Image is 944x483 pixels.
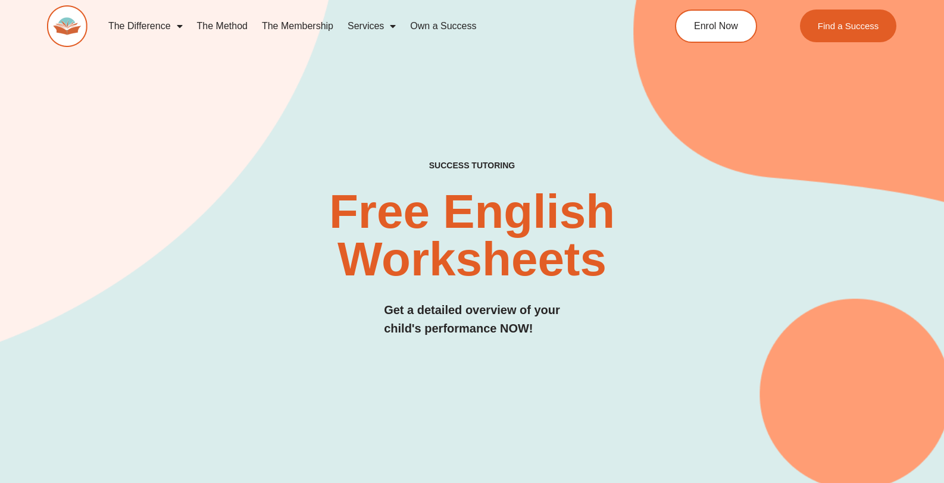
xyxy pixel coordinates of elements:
span: Enrol Now [694,21,738,31]
h3: Get a detailed overview of your child's performance NOW! [384,301,560,338]
span: Find a Success [818,21,879,30]
a: The Difference [101,12,190,40]
h4: SUCCESS TUTORING​ [346,161,598,171]
a: The Membership [255,12,340,40]
a: Enrol Now [675,10,757,43]
a: The Method [190,12,255,40]
h2: Free English Worksheets​ [192,188,752,283]
a: Find a Success [800,10,897,42]
a: Services [340,12,403,40]
nav: Menu [101,12,627,40]
a: Own a Success [403,12,483,40]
